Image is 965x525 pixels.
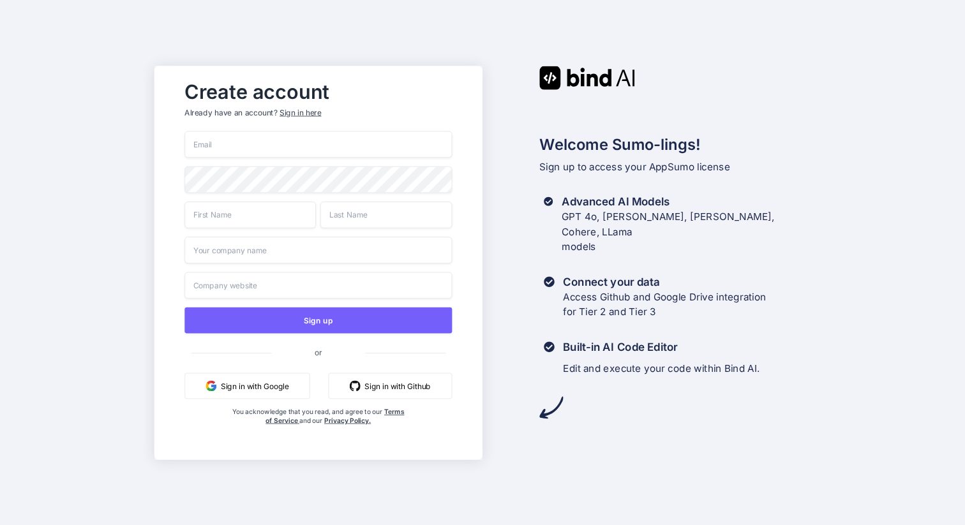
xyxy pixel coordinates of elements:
[329,373,453,399] button: Sign in with Github
[185,107,453,118] p: Already have an account?
[185,373,310,399] button: Sign in with Google
[539,396,563,419] img: arrow
[539,159,811,174] p: Sign up to access your AppSumo license
[206,380,217,391] img: google
[185,237,453,263] input: Your company name
[564,274,767,289] h3: Connect your data
[539,66,635,89] img: Bind AI logo
[350,380,361,391] img: github
[564,360,760,376] p: Edit and execute your code within Bind AI.
[185,131,453,158] input: Email
[564,339,760,354] h3: Built-in AI Code Editor
[280,107,321,118] div: Sign in here
[564,289,767,320] p: Access Github and Google Drive integration for Tier 2 and Tier 3
[320,201,452,228] input: Last Name
[266,407,405,424] a: Terms of Service
[185,201,317,228] input: First Name
[185,307,453,333] button: Sign up
[271,338,365,365] span: or
[185,83,453,100] h2: Create account
[229,407,407,450] div: You acknowledge that you read, and agree to our and our
[562,209,811,254] p: GPT 4o, [PERSON_NAME], [PERSON_NAME], Cohere, LLama models
[539,133,811,156] h2: Welcome Sumo-lings!
[324,416,371,424] a: Privacy Policy.
[562,194,811,209] h3: Advanced AI Models
[185,272,453,299] input: Company website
